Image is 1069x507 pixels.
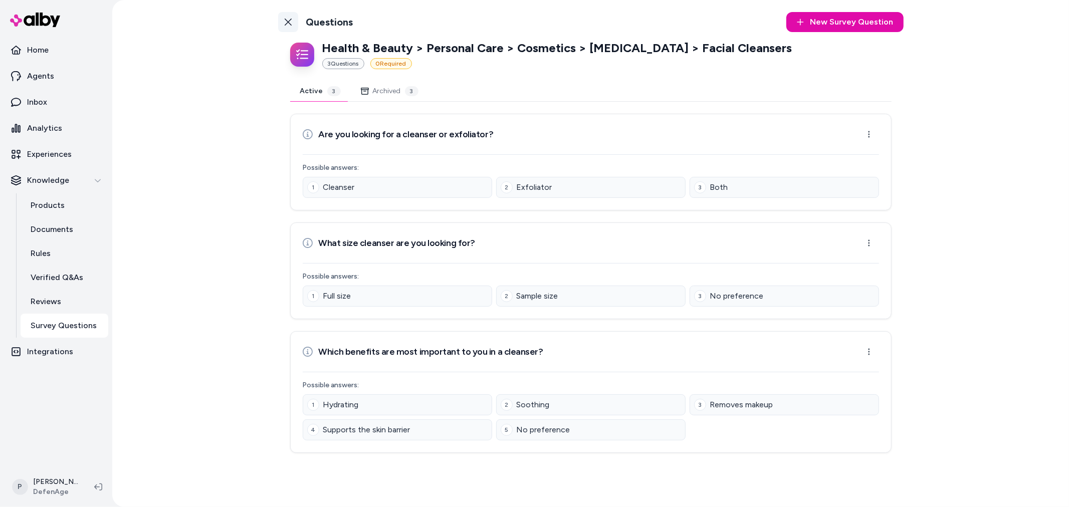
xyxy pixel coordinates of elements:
div: 1 [307,290,319,302]
span: DefenAge [33,487,78,497]
p: Survey Questions [31,320,97,332]
span: Full size [323,290,351,302]
h3: What size cleanser are you looking for? [319,236,475,250]
p: Documents [31,223,73,235]
span: Both [710,181,728,193]
p: [PERSON_NAME] [33,477,78,487]
span: Hydrating [323,399,359,411]
p: Analytics [27,122,62,134]
a: Home [4,38,108,62]
button: Active [290,81,351,101]
span: Exfoliator [517,181,552,193]
button: P[PERSON_NAME]DefenAge [6,471,86,503]
div: 3 [694,181,706,193]
div: 2 [501,290,513,302]
p: Possible answers: [303,380,879,390]
div: 0 Required [370,58,412,69]
span: Supports the skin barrier [323,424,410,436]
p: Inbox [27,96,47,108]
a: Documents [21,217,108,241]
p: Products [31,199,65,211]
span: Removes makeup [710,399,773,411]
a: Reviews [21,290,108,314]
a: Analytics [4,116,108,140]
span: Cleanser [323,181,355,193]
button: Archived [351,81,429,101]
p: Experiences [27,148,72,160]
button: New Survey Question [786,12,904,32]
p: Agents [27,70,54,82]
span: Sample size [517,290,558,302]
p: Health & Beauty > Personal Care > Cosmetics > [MEDICAL_DATA] > Facial Cleansers [322,40,792,56]
div: 3 [694,399,706,411]
div: 2 [501,399,513,411]
div: 3 Question s [322,58,364,69]
div: 2 [501,181,513,193]
span: No preference [517,424,570,436]
p: Integrations [27,346,73,358]
a: Agents [4,64,108,88]
h3: Which benefits are most important to you in a cleanser? [319,345,543,359]
span: Soothing [517,399,550,411]
p: Possible answers: [303,272,879,282]
a: Survey Questions [21,314,108,338]
p: Knowledge [27,174,69,186]
p: Rules [31,247,51,260]
a: Inbox [4,90,108,114]
div: 3 [327,86,341,96]
span: New Survey Question [810,16,894,28]
a: Verified Q&As [21,266,108,290]
h3: Are you looking for a cleanser or exfoliator? [319,127,494,141]
p: Reviews [31,296,61,308]
div: 1 [307,399,319,411]
div: 3 [694,290,706,302]
p: Verified Q&As [31,272,83,284]
div: 3 [405,86,418,96]
div: 5 [501,424,513,436]
p: Possible answers: [303,163,879,173]
div: 1 [307,181,319,193]
h1: Questions [306,16,353,29]
a: Rules [21,241,108,266]
span: No preference [710,290,764,302]
a: Experiences [4,142,108,166]
span: P [12,479,28,495]
a: Products [21,193,108,217]
button: Knowledge [4,168,108,192]
div: 4 [307,424,319,436]
p: Home [27,44,49,56]
a: Integrations [4,340,108,364]
img: alby Logo [10,13,60,27]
